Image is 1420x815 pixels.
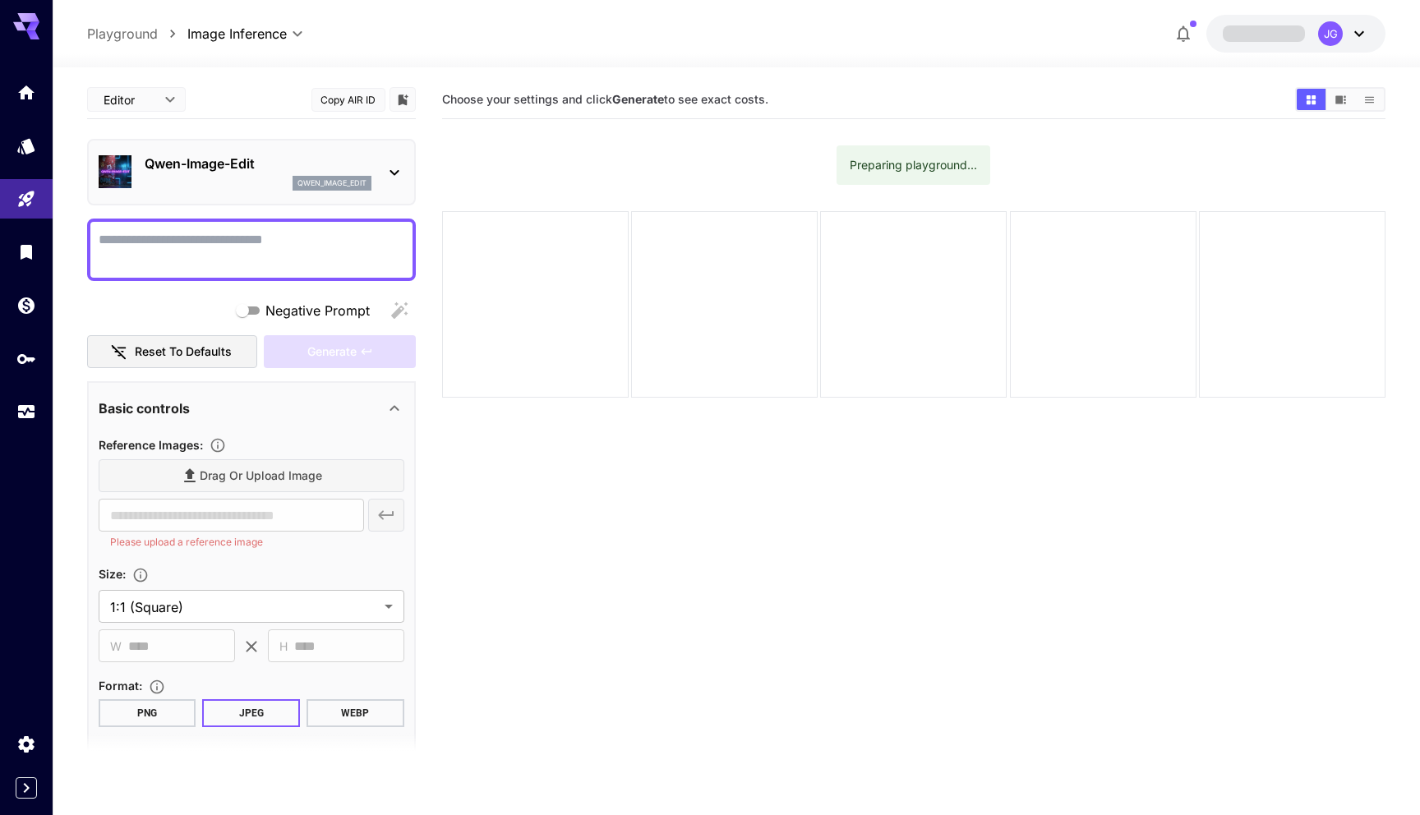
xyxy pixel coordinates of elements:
[126,567,155,583] button: Adjust the dimensions of the generated image by specifying its width and height in pixels, or sel...
[16,734,36,754] div: Settings
[1206,15,1385,53] button: JG
[99,679,142,693] span: Format :
[203,437,233,454] button: Upload a reference image to guide the result. This is needed for Image-to-Image or Inpainting. Su...
[87,24,187,44] nav: breadcrumb
[87,24,158,44] a: Playground
[99,567,126,581] span: Size :
[16,82,36,103] div: Home
[311,88,385,112] button: Copy AIR ID
[16,402,36,422] div: Usage
[395,90,410,109] button: Add to library
[1297,89,1325,110] button: Show images in grid view
[1295,87,1385,112] div: Show images in grid viewShow images in video viewShow images in list view
[307,699,404,727] button: WEBP
[16,777,37,799] button: Expand sidebar
[202,699,300,727] button: JPEG
[99,389,404,428] div: Basic controls
[145,154,371,173] p: Qwen-Image-Edit
[612,92,664,106] b: Generate
[16,348,36,369] div: API Keys
[264,335,415,369] div: Please upload a reference image
[16,136,36,156] div: Models
[187,24,287,44] span: Image Inference
[110,597,378,617] span: 1:1 (Square)
[87,335,258,369] button: Reset to defaults
[1326,89,1355,110] button: Show images in video view
[16,189,36,210] div: Playground
[1355,89,1384,110] button: Show images in list view
[279,637,288,656] span: H
[265,301,370,320] span: Negative Prompt
[99,147,404,197] div: Qwen-Image-Editqwen_image_edit
[850,150,977,180] div: Preparing playground...
[110,637,122,656] span: W
[99,699,196,727] button: PNG
[99,438,203,452] span: Reference Images :
[104,91,154,108] span: Editor
[1318,21,1343,46] div: JG
[110,534,353,550] p: Please upload a reference image
[142,679,172,695] button: Choose the file format for the output image.
[297,177,367,189] p: qwen_image_edit
[16,295,36,315] div: Wallet
[442,92,768,106] span: Choose your settings and click to see exact costs.
[16,242,36,262] div: Library
[99,398,190,418] p: Basic controls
